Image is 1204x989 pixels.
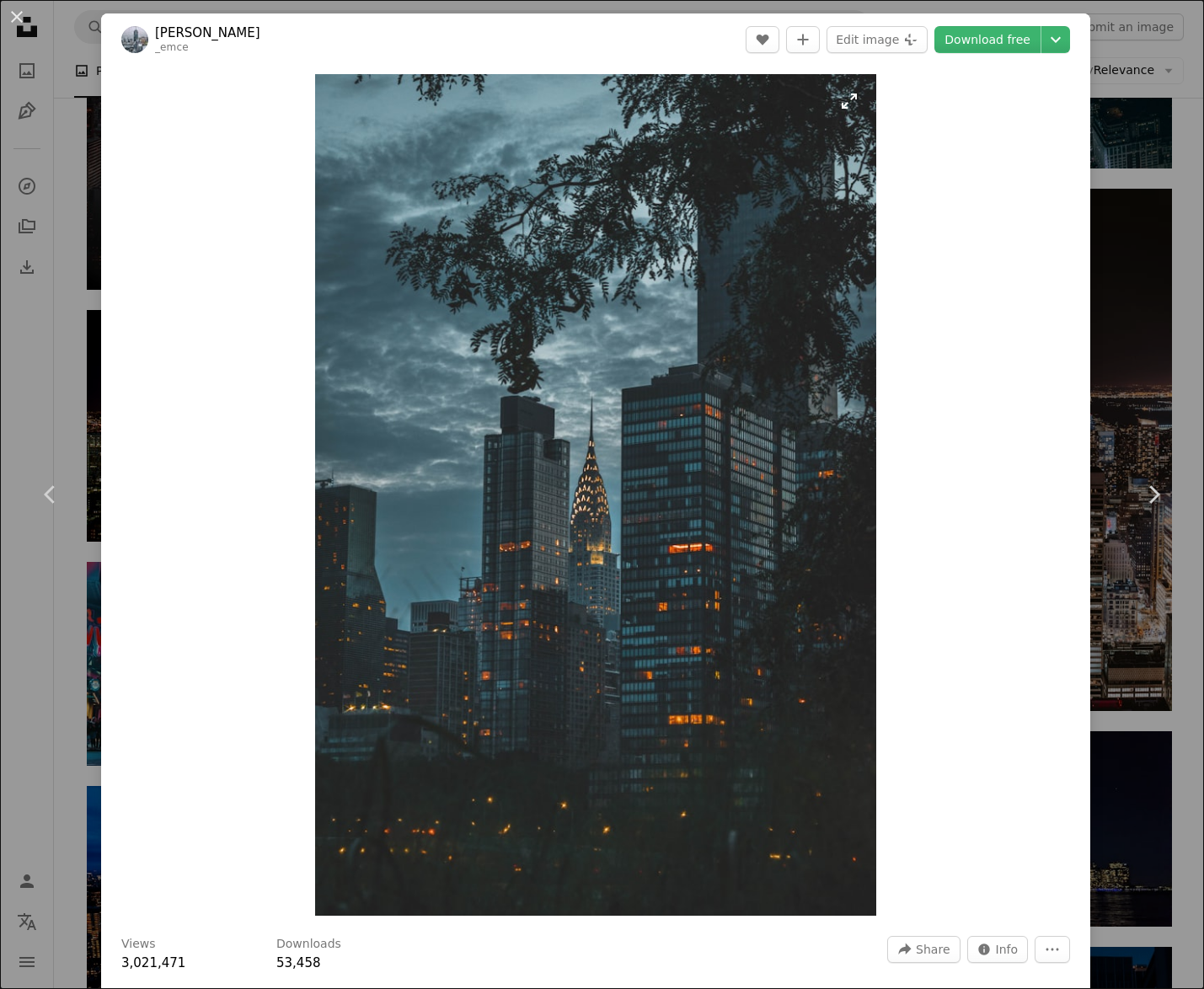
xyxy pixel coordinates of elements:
button: Edit image [827,26,928,53]
button: More Actions [1035,936,1070,963]
button: Zoom in on this image [315,74,876,916]
button: Share this image [887,936,960,963]
span: 53,458 [276,955,321,970]
span: 3,021,471 [121,955,185,970]
a: Next [1103,414,1204,575]
button: Like [746,26,779,53]
a: _emce [155,41,189,53]
button: Stats about this image [967,936,1029,963]
a: [PERSON_NAME] [155,24,260,41]
img: Go to Mauricio Chavez's profile [121,26,148,53]
a: Download free [934,26,1041,53]
h3: Downloads [276,936,341,953]
button: Add to Collection [786,26,820,53]
h3: Views [121,936,156,953]
button: Choose download size [1041,26,1070,53]
img: city lights at nighttime [315,74,876,916]
span: Info [996,937,1019,962]
span: Share [916,937,950,962]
